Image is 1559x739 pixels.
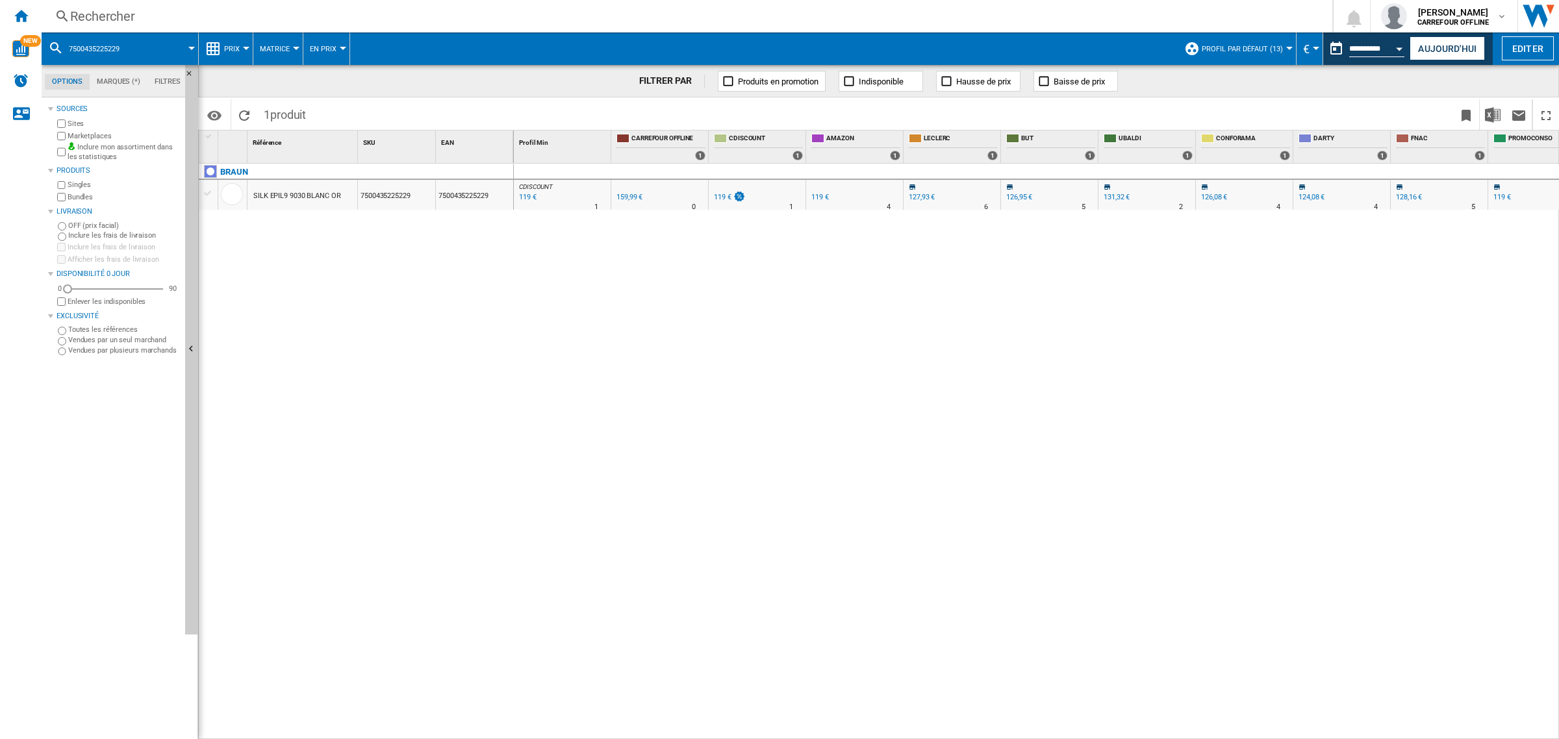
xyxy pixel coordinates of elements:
[631,134,705,145] span: CARREFOUR OFFLINE
[438,131,513,151] div: Sort None
[57,144,66,160] input: Inclure mon assortiment dans les statistiques
[358,180,435,210] div: 7500435225229
[58,347,66,356] input: Vendues par plusieurs marchands
[1388,35,1412,58] button: Open calendar
[68,221,180,231] label: OFF (prix facial)
[1394,191,1422,204] div: 128,16 €
[1101,131,1195,163] div: UBALDI 1 offers sold by UBALDI
[859,77,904,86] span: Indisponible
[1475,151,1485,160] div: 1 offers sold by FNAC
[1199,191,1227,204] div: 126,08 €
[1006,193,1032,201] div: 126,95 €
[260,45,290,53] span: Matrice
[68,231,180,240] label: Inclure les frais de livraison
[166,284,180,294] div: 90
[1198,131,1293,163] div: CONFORAMA 1 offers sold by CONFORAMA
[69,45,120,53] span: 7500435225229
[1033,71,1118,92] button: Baisse de prix
[1297,191,1325,204] div: 124,08 €
[738,77,818,86] span: Produits en promotion
[58,337,66,345] input: Vendues par un seul marchand
[68,142,180,162] label: Inclure mon assortiment dans les statistiques
[253,181,341,211] div: SILK EPIL9 9030 BLANC OR
[45,74,90,90] md-tab-item: Options
[1493,193,1511,201] div: 119 €
[221,131,247,151] div: Sort None
[1202,32,1289,65] button: Profil par défaut (13)
[987,151,998,160] div: 1 offers sold by LECLERC
[68,180,180,190] label: Singles
[909,193,935,201] div: 127,93 €
[519,183,553,190] span: CDISCOUNT
[70,7,1299,25] div: Rechercher
[615,191,642,204] div: 159,99 €
[1303,42,1310,56] span: €
[68,119,180,129] label: Sites
[69,32,133,65] button: 7500435225229
[224,32,246,65] button: Prix
[220,164,248,180] div: Cliquez pour filtrer sur cette marque
[57,132,66,140] input: Marketplaces
[519,139,548,146] span: Profil Min
[57,269,180,279] div: Disponibilité 0 Jour
[58,232,66,241] input: Inclure les frais de livraison
[68,345,180,355] label: Vendues par plusieurs marchands
[594,201,598,214] div: Délai de livraison : 1 jour
[1303,32,1316,65] button: €
[789,201,793,214] div: Délai de livraison : 1 jour
[614,131,708,163] div: CARREFOUR OFFLINE 1 offers sold by CARREFOUR OFFLINE
[68,131,180,141] label: Marketplaces
[1506,99,1532,130] button: Envoyer ce rapport par email
[68,255,180,264] label: Afficher les frais de livraison
[253,139,281,146] span: Référence
[57,311,180,321] div: Exclusivité
[310,45,336,53] span: En Prix
[48,32,192,65] div: 7500435225229
[712,191,746,204] div: 119 €
[1480,99,1506,130] button: Télécharger au format Excel
[436,180,513,210] div: 7500435225229
[57,243,66,251] input: Inclure les frais de livraison
[639,75,705,88] div: FILTRER PAR
[185,65,201,88] button: Masquer
[13,73,29,88] img: alerts-logo.svg
[57,166,180,176] div: Produits
[1502,36,1554,60] button: Editer
[310,32,343,65] div: En Prix
[205,32,246,65] div: Prix
[201,103,227,127] button: Options
[924,134,998,145] span: LECLERC
[792,151,803,160] div: 1 offers sold by CDISCOUNT
[270,108,306,121] span: produit
[1296,131,1390,163] div: DARTY 1 offers sold by DARTY
[250,131,357,151] div: Sort None
[90,74,147,90] md-tab-item: Marques (*)
[890,151,900,160] div: 1 offers sold by AMAZON
[250,131,357,151] div: Référence Sort None
[185,65,198,634] button: Masquer
[57,181,66,190] input: Singles
[729,134,803,145] span: CDISCOUNT
[1393,131,1488,163] div: FNAC 1 offers sold by FNAC
[68,335,180,345] label: Vendues par un seul marchand
[1280,151,1290,160] div: 1 offers sold by CONFORAMA
[1417,6,1489,19] span: [PERSON_NAME]
[1119,134,1193,145] span: UBALDI
[68,325,180,334] label: Toutes les références
[257,99,312,127] span: 1
[616,193,642,201] div: 159,99 €
[260,32,296,65] button: Matrice
[438,131,513,151] div: EAN Sort None
[231,99,257,130] button: Recharger
[441,139,454,146] span: EAN
[711,131,805,163] div: CDISCOUNT 1 offers sold by CDISCOUNT
[714,193,731,201] div: 119 €
[1216,134,1290,145] span: CONFORAMA
[20,35,41,47] span: NEW
[1297,32,1323,65] md-menu: Currency
[956,77,1011,86] span: Hausse de prix
[695,151,705,160] div: 1 offers sold by CARREFOUR OFFLINE
[1453,99,1479,130] button: Créer un favoris
[68,282,163,295] md-slider: Disponibilité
